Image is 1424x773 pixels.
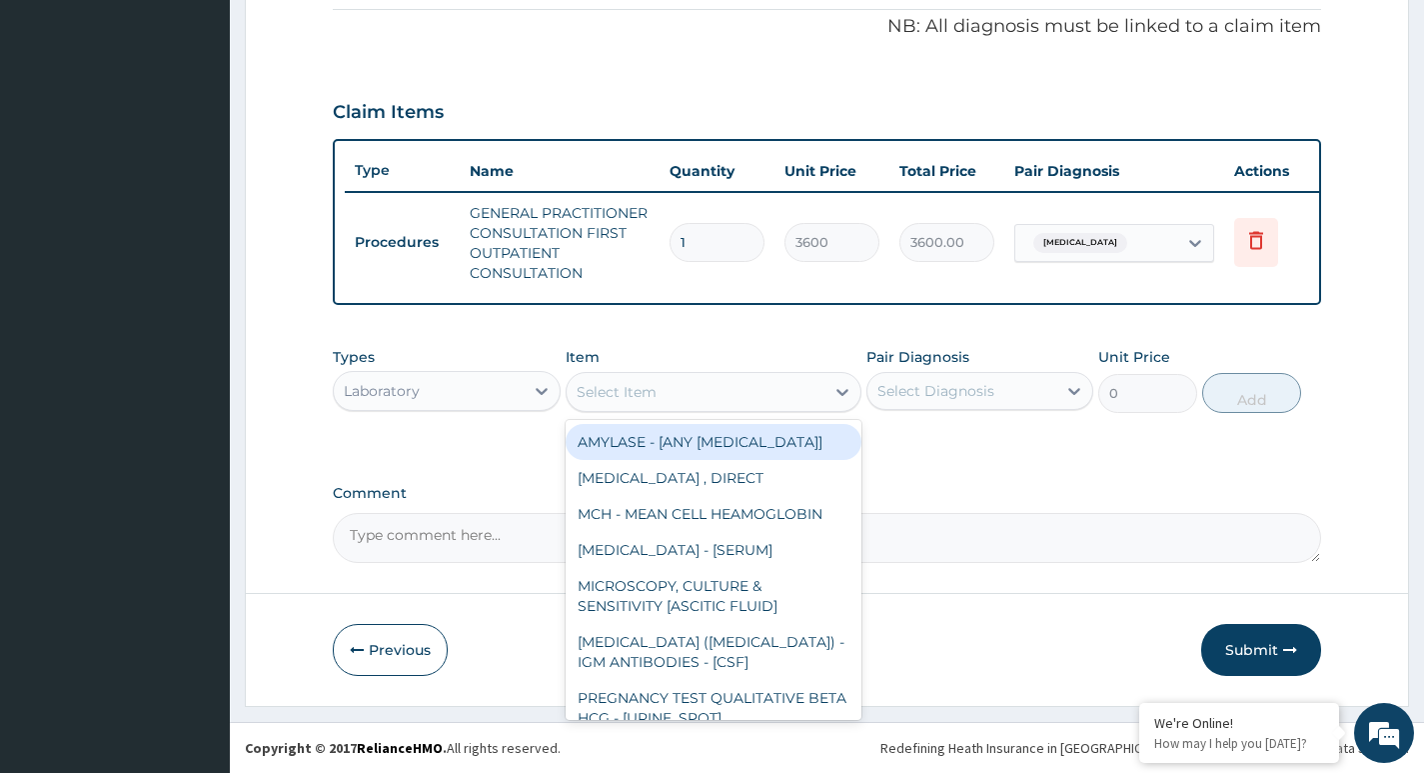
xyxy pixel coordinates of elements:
[345,224,460,261] td: Procedures
[1202,373,1301,413] button: Add
[566,424,862,460] div: AMYLASE - [ANY [MEDICAL_DATA]]
[774,151,889,191] th: Unit Price
[1201,624,1321,676] button: Submit
[460,193,660,293] td: GENERAL PRACTITIONER CONSULTATION FIRST OUTPATIENT CONSULTATION
[333,624,448,676] button: Previous
[345,152,460,189] th: Type
[460,151,660,191] th: Name
[880,738,1409,758] div: Redefining Heath Insurance in [GEOGRAPHIC_DATA] using Telemedicine and Data Science!
[357,739,443,757] a: RelianceHMO
[566,568,862,624] div: MICROSCOPY, CULTURE & SENSITIVITY [ASCITIC FLUID]
[37,100,81,150] img: d_794563401_company_1708531726252_794563401
[566,460,862,496] div: [MEDICAL_DATA] , DIRECT
[1154,735,1324,752] p: How may I help you today?
[333,14,1321,40] p: NB: All diagnosis must be linked to a claim item
[1098,347,1170,367] label: Unit Price
[566,680,862,736] div: PREGNANCY TEST QUALITATIVE BETA HCG - [URINE, SPOT]
[245,739,447,757] strong: Copyright © 2017 .
[1004,151,1224,191] th: Pair Diagnosis
[566,496,862,532] div: MCH - MEAN CELL HEAMOGLOBIN
[660,151,774,191] th: Quantity
[1154,714,1324,732] div: We're Online!
[866,347,969,367] label: Pair Diagnosis
[333,349,375,366] label: Types
[877,381,994,401] div: Select Diagnosis
[566,532,862,568] div: [MEDICAL_DATA] - [SERUM]
[333,485,1321,502] label: Comment
[104,112,336,138] div: Chat with us now
[566,347,600,367] label: Item
[1033,233,1127,253] span: [MEDICAL_DATA]
[344,381,420,401] div: Laboratory
[577,382,657,402] div: Select Item
[10,546,381,616] textarea: Type your message and hit 'Enter'
[230,722,1424,773] footer: All rights reserved.
[328,10,376,58] div: Minimize live chat window
[889,151,1004,191] th: Total Price
[333,102,444,124] h3: Claim Items
[116,252,276,454] span: We're online!
[1224,151,1324,191] th: Actions
[566,624,862,680] div: [MEDICAL_DATA] ([MEDICAL_DATA]) -IGM ANTIBODIES - [CSF]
